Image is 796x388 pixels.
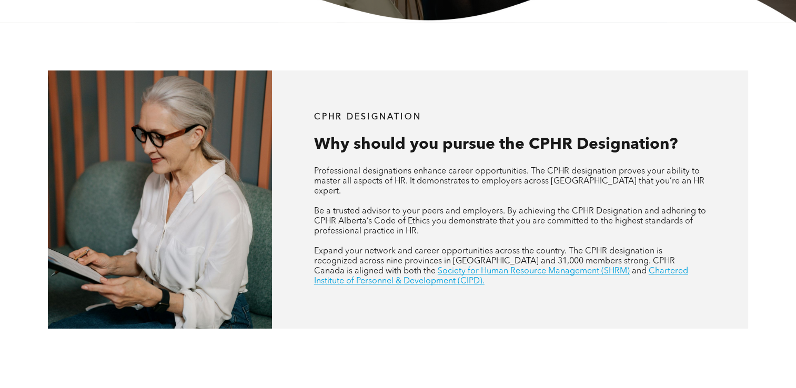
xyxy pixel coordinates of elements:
span: Expand your network and career opportunities across the country. The CPHR designation is recogniz... [314,247,675,275]
span: Be a trusted advisor to your peers and employers. By achieving the CPHR Designation and adhering ... [314,207,706,236]
a: Chartered Institute of Personnel & Development (CIPD). [314,267,688,285]
span: Professional designations enhance career opportunities. The CPHR designation proves your ability ... [314,167,704,196]
span: Why should you pursue the CPHR Designation? [314,137,678,152]
span: CPHR DESIGNATION [314,113,421,121]
span: and [632,267,647,275]
a: Society for Human Resource Management (SHRM) [438,267,630,275]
